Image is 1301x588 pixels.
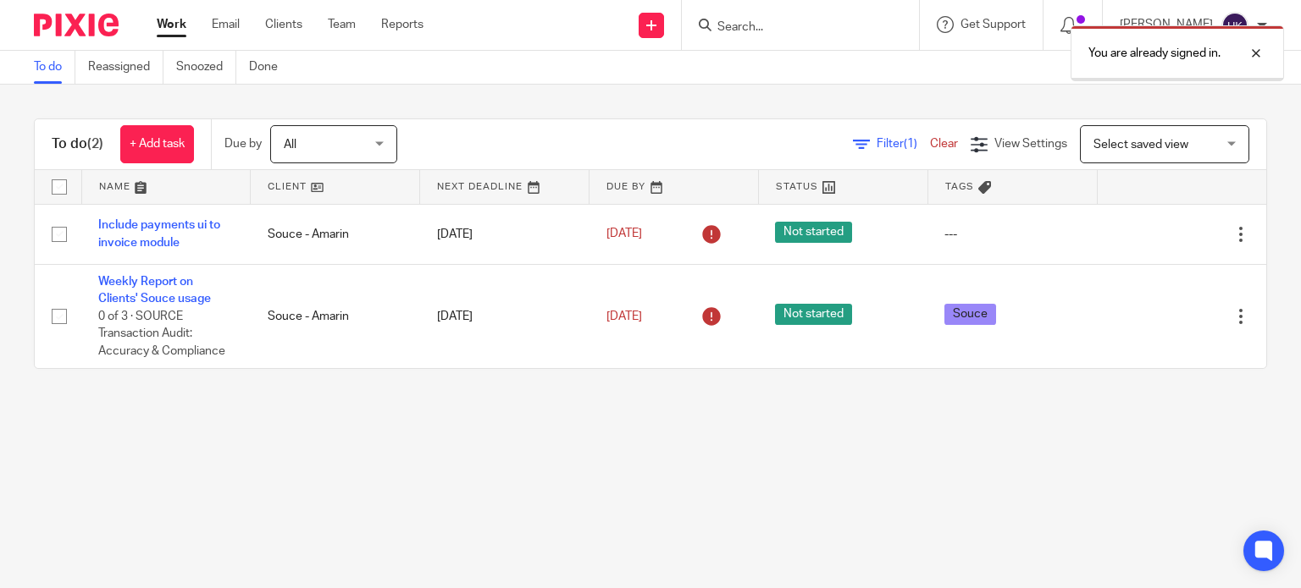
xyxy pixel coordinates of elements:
a: Team [328,16,356,33]
span: [DATE] [606,310,642,322]
span: (2) [87,137,103,151]
a: Include payments ui to invoice module [98,219,220,248]
td: Souce - Amarin [251,264,420,368]
span: [DATE] [606,228,642,240]
p: Due by [224,135,262,152]
span: Filter [877,138,930,150]
span: All [284,139,296,151]
img: Pixie [34,14,119,36]
a: Snoozed [176,51,236,84]
span: Tags [945,182,974,191]
td: Souce - Amarin [251,204,420,264]
a: To do [34,51,75,84]
span: Souce [944,304,996,325]
h1: To do [52,135,103,153]
span: Not started [775,222,852,243]
a: Clear [930,138,958,150]
span: Select saved view [1093,139,1188,151]
a: Work [157,16,186,33]
a: Reassigned [88,51,163,84]
div: --- [944,226,1080,243]
img: svg%3E [1221,12,1248,39]
a: Reports [381,16,424,33]
a: Email [212,16,240,33]
td: [DATE] [420,204,590,264]
span: View Settings [994,138,1067,150]
span: (1) [904,138,917,150]
p: You are already signed in. [1088,45,1221,62]
a: Weekly Report on Clients' Souce usage [98,276,211,305]
a: Clients [265,16,302,33]
span: Not started [775,304,852,325]
td: [DATE] [420,264,590,368]
span: 0 of 3 · SOURCE Transaction Audit: Accuracy & Compliance [98,310,225,357]
a: + Add task [120,125,194,163]
a: Done [249,51,291,84]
